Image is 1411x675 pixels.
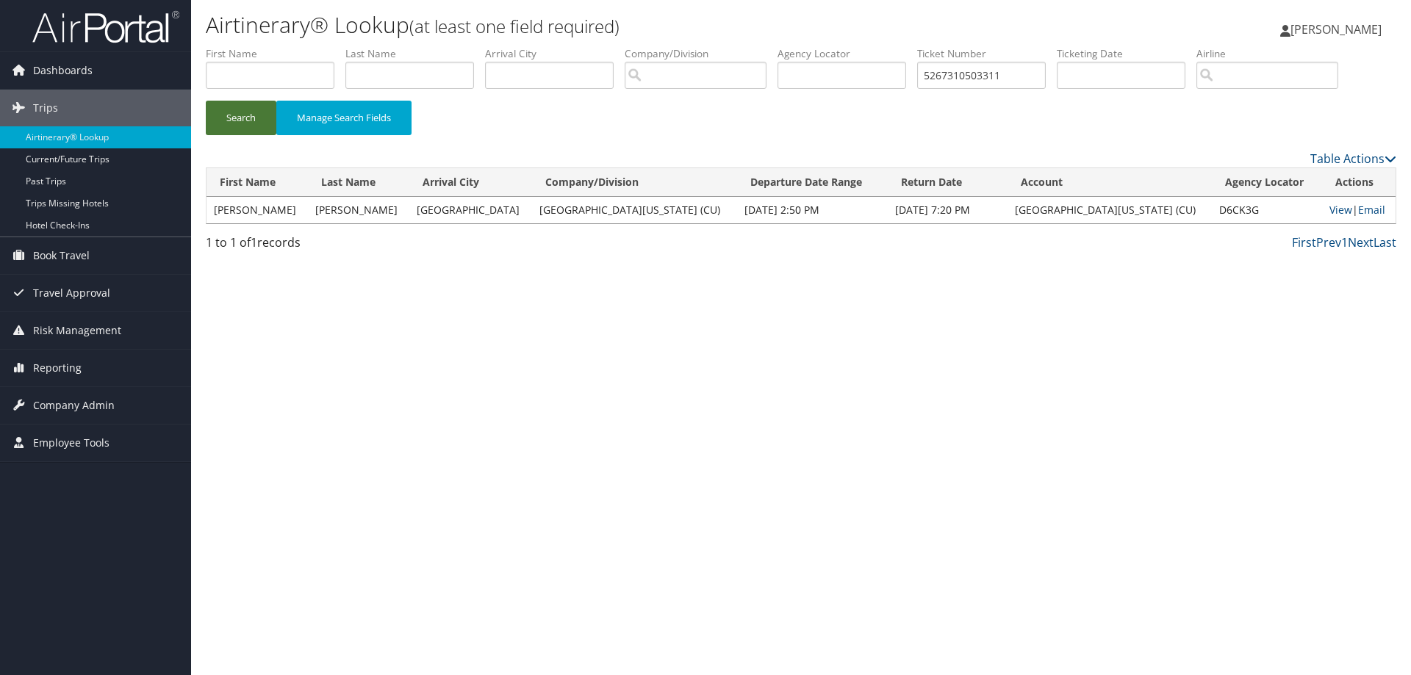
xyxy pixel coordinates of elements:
[345,46,485,61] label: Last Name
[33,425,109,461] span: Employee Tools
[33,90,58,126] span: Trips
[33,237,90,274] span: Book Travel
[1322,168,1396,197] th: Actions
[206,101,276,135] button: Search
[917,46,1057,61] label: Ticket Number
[1374,234,1396,250] a: Last
[1358,203,1385,217] a: Email
[409,168,532,197] th: Arrival City: activate to sort column ascending
[737,168,888,197] th: Departure Date Range: activate to sort column ascending
[1290,21,1382,37] span: [PERSON_NAME]
[206,46,345,61] label: First Name
[206,10,999,40] h1: Airtinerary® Lookup
[888,168,1008,197] th: Return Date: activate to sort column ascending
[1310,151,1396,167] a: Table Actions
[33,275,110,311] span: Travel Approval
[409,14,620,38] small: (at least one field required)
[1057,46,1196,61] label: Ticketing Date
[207,197,308,223] td: [PERSON_NAME]
[625,46,778,61] label: Company/Division
[778,46,917,61] label: Agency Locator
[532,168,736,197] th: Company/Division
[207,168,308,197] th: First Name: activate to sort column ascending
[409,197,532,223] td: [GEOGRAPHIC_DATA]
[485,46,625,61] label: Arrival City
[308,168,409,197] th: Last Name: activate to sort column ascending
[1008,168,1212,197] th: Account: activate to sort column ascending
[206,234,487,259] div: 1 to 1 of records
[33,387,115,424] span: Company Admin
[33,52,93,89] span: Dashboards
[32,10,179,44] img: airportal-logo.png
[1348,234,1374,250] a: Next
[1292,234,1316,250] a: First
[1316,234,1341,250] a: Prev
[276,101,412,135] button: Manage Search Fields
[1280,7,1396,51] a: [PERSON_NAME]
[532,197,736,223] td: [GEOGRAPHIC_DATA][US_STATE] (CU)
[1212,168,1322,197] th: Agency Locator: activate to sort column ascending
[1329,203,1352,217] a: View
[888,197,1008,223] td: [DATE] 7:20 PM
[1212,197,1322,223] td: D6CK3G
[33,312,121,349] span: Risk Management
[33,350,82,386] span: Reporting
[1008,197,1212,223] td: [GEOGRAPHIC_DATA][US_STATE] (CU)
[308,197,409,223] td: [PERSON_NAME]
[1341,234,1348,250] a: 1
[251,234,257,250] span: 1
[1322,197,1396,223] td: |
[737,197,888,223] td: [DATE] 2:50 PM
[1196,46,1349,61] label: Airline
